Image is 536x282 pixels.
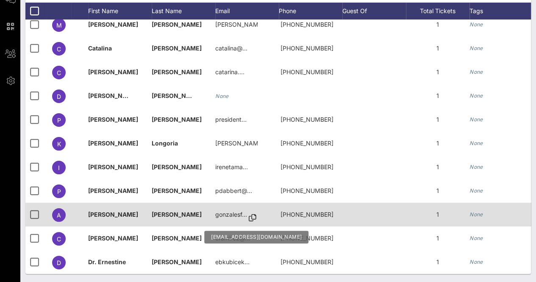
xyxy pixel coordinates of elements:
[215,93,229,99] i: None
[57,140,61,148] span: K
[88,3,152,20] div: First Name
[406,3,469,20] div: Total Tickets
[152,21,202,28] span: [PERSON_NAME]
[152,116,202,123] span: [PERSON_NAME]
[469,69,483,75] i: None
[469,211,483,218] i: None
[469,235,483,241] i: None
[469,140,483,146] i: None
[406,155,469,179] div: 1
[469,92,483,99] i: None
[469,187,483,194] i: None
[88,235,138,242] span: [PERSON_NAME]
[469,116,483,123] i: None
[406,108,469,131] div: 1
[280,258,333,265] span: +15128097317
[406,131,469,155] div: 1
[57,117,61,124] span: P
[280,45,333,52] span: +15123373729
[152,163,202,170] span: [PERSON_NAME]
[215,36,247,60] p: catalina@…
[280,163,333,170] span: +18322080678
[342,3,406,20] div: Guest Of
[88,68,138,75] span: [PERSON_NAME]
[88,45,112,52] span: Catalina
[215,226,250,250] p: cramirez@…
[88,140,138,147] span: [PERSON_NAME]
[57,188,61,195] span: P
[280,21,333,28] span: +18322170034
[57,93,61,100] span: D
[406,84,469,108] div: 1
[215,13,258,36] p: [PERSON_NAME]@bis…
[152,45,202,52] span: [PERSON_NAME]
[88,187,138,194] span: [PERSON_NAME]
[215,179,252,203] p: pdabbert@…
[406,250,469,274] div: 1
[88,258,126,265] span: Dr. Ernestine
[469,21,483,28] i: None
[88,92,138,99] span: [PERSON_NAME]
[152,187,202,194] span: [PERSON_NAME]
[215,108,247,131] p: president…
[152,68,202,75] span: [PERSON_NAME]
[152,92,202,99] span: [PERSON_NAME]
[56,22,62,29] span: M
[57,212,61,219] span: A
[280,187,333,194] span: +15127991144
[406,13,469,36] div: 1
[406,179,469,203] div: 1
[152,3,215,20] div: Last Name
[469,259,483,265] i: None
[215,250,250,274] p: ebkubicek…
[88,116,138,123] span: [PERSON_NAME]
[57,235,61,243] span: C
[152,235,202,242] span: [PERSON_NAME]
[152,211,202,218] span: [PERSON_NAME]
[279,3,342,20] div: Phone
[280,235,333,242] span: +15127621836
[406,60,469,84] div: 1
[152,258,202,265] span: [PERSON_NAME]
[406,203,469,226] div: 1
[88,211,138,218] span: [PERSON_NAME]
[57,45,61,53] span: C
[280,68,333,75] span: +18323264126
[469,45,483,51] i: None
[215,60,244,84] p: catarina.…
[280,140,333,147] span: +12106017513
[152,140,178,147] span: Longoria
[215,131,258,155] p: [PERSON_NAME]@may…
[406,36,469,60] div: 1
[215,155,248,179] p: irenetama…
[215,3,279,20] div: Email
[280,116,333,123] span: +15127200430
[57,259,61,266] span: D
[215,203,247,226] p: gonzalesf…
[280,211,333,218] span: +15127879121
[469,164,483,170] i: None
[58,164,60,171] span: I
[406,226,469,250] div: 1
[88,21,138,28] span: [PERSON_NAME]
[57,69,61,76] span: C
[88,163,138,170] span: [PERSON_NAME]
